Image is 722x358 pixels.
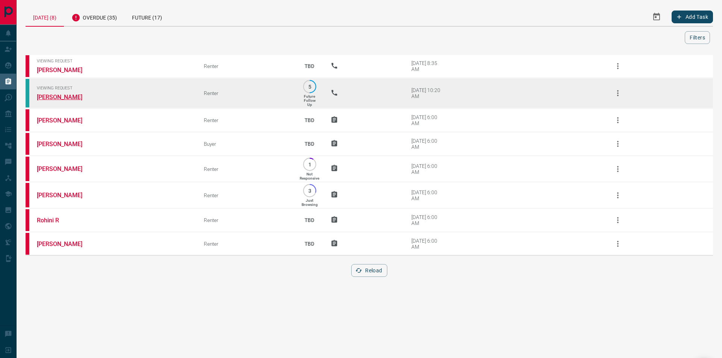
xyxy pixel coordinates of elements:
div: Renter [204,192,288,198]
p: 5 [307,84,312,89]
div: property.ca [26,133,29,155]
p: Future Follow Up [304,94,315,107]
div: [DATE] 6:00 AM [411,238,443,250]
a: [PERSON_NAME] [37,192,93,199]
a: [PERSON_NAME] [37,165,93,172]
button: Filters [685,31,710,44]
div: [DATE] 10:20 AM [411,87,443,99]
div: Renter [204,63,288,69]
div: Buyer [204,141,288,147]
a: [PERSON_NAME] [37,94,93,101]
div: [DATE] 6:00 AM [411,114,443,126]
p: TBD [300,134,319,154]
button: Add Task [672,11,713,23]
button: Reload [351,264,387,277]
div: [DATE] 8:35 AM [411,60,443,72]
p: TBD [300,110,319,130]
div: Future (17) [124,8,170,26]
div: condos.ca [26,79,29,107]
p: 3 [307,188,312,193]
div: Renter [204,241,288,247]
div: property.ca [26,233,29,255]
a: [PERSON_NAME] [37,140,93,148]
div: property.ca [26,157,29,181]
div: Renter [204,217,288,223]
button: Select Date Range [648,8,666,26]
span: Viewing Request [37,86,193,91]
div: [DATE] (8) [26,8,64,27]
div: property.ca [26,183,29,207]
div: Overdue (35) [64,8,124,26]
p: TBD [300,210,319,230]
div: [DATE] 6:00 AM [411,189,443,201]
a: [PERSON_NAME] [37,66,93,74]
p: Not Responsive [300,172,319,180]
div: [DATE] 6:00 AM [411,214,443,226]
div: [DATE] 6:00 AM [411,138,443,150]
div: Renter [204,166,288,172]
p: TBD [300,234,319,254]
a: [PERSON_NAME] [37,240,93,248]
p: Just Browsing [302,198,318,207]
p: 1 [307,162,312,167]
p: TBD [300,56,319,76]
a: [PERSON_NAME] [37,117,93,124]
div: property.ca [26,209,29,231]
div: [DATE] 6:00 AM [411,163,443,175]
div: Renter [204,90,288,96]
div: property.ca [26,109,29,131]
div: property.ca [26,55,29,77]
div: Renter [204,117,288,123]
a: Rohini R [37,217,93,224]
span: Viewing Request [37,59,193,63]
